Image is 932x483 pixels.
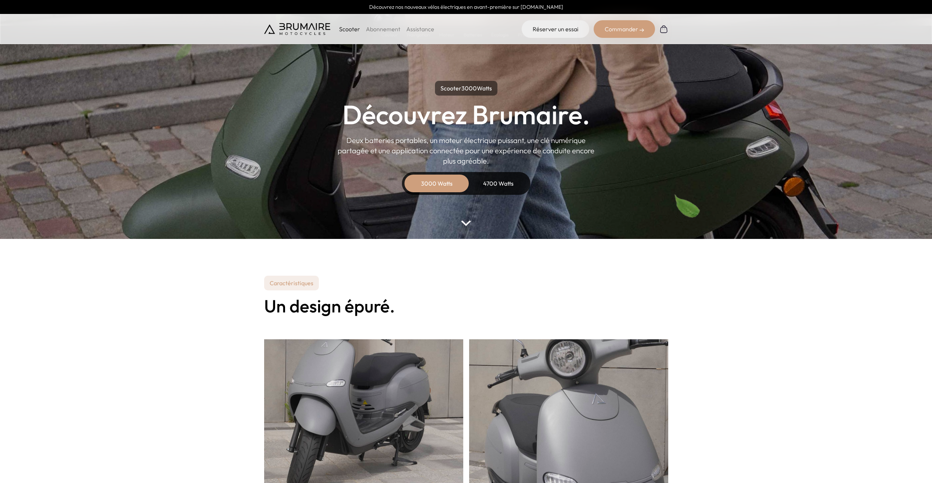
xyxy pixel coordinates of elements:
p: Deux batteries portables, un moteur électrique puissant, une clé numérique partagée et une applic... [338,135,595,166]
a: Réserver un essai [522,20,589,38]
div: 4700 Watts [469,175,528,192]
span: 3000 [461,85,477,92]
div: 3000 Watts [407,175,466,192]
h1: Découvrez Brumaire. [342,101,590,128]
h2: Un design épuré. [264,296,668,316]
p: Scooter [339,25,360,33]
img: Panier [659,25,668,33]
img: right-arrow-2.png [640,28,644,32]
a: Abonnement [366,25,400,33]
div: Commander [594,20,655,38]
a: Assistance [406,25,434,33]
p: Scooter Watts [435,81,497,96]
img: Brumaire Motocycles [264,23,330,35]
img: arrow-bottom.png [461,221,471,226]
p: Caractéristiques [264,276,319,290]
